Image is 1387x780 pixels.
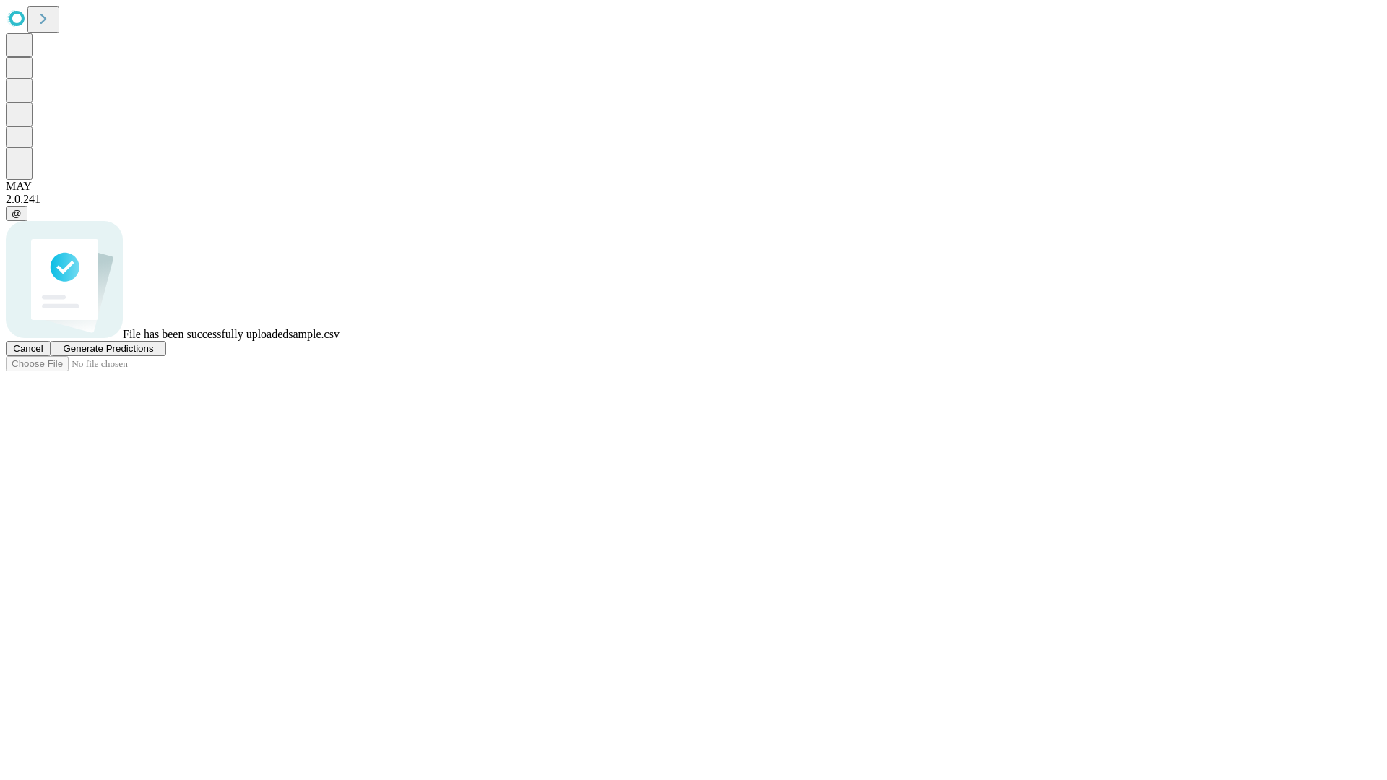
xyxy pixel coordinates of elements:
div: 2.0.241 [6,193,1381,206]
button: Generate Predictions [51,341,166,356]
span: sample.csv [288,328,340,340]
span: File has been successfully uploaded [123,328,288,340]
span: @ [12,208,22,219]
div: MAY [6,180,1381,193]
span: Generate Predictions [63,343,153,354]
button: Cancel [6,341,51,356]
span: Cancel [13,343,43,354]
button: @ [6,206,27,221]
